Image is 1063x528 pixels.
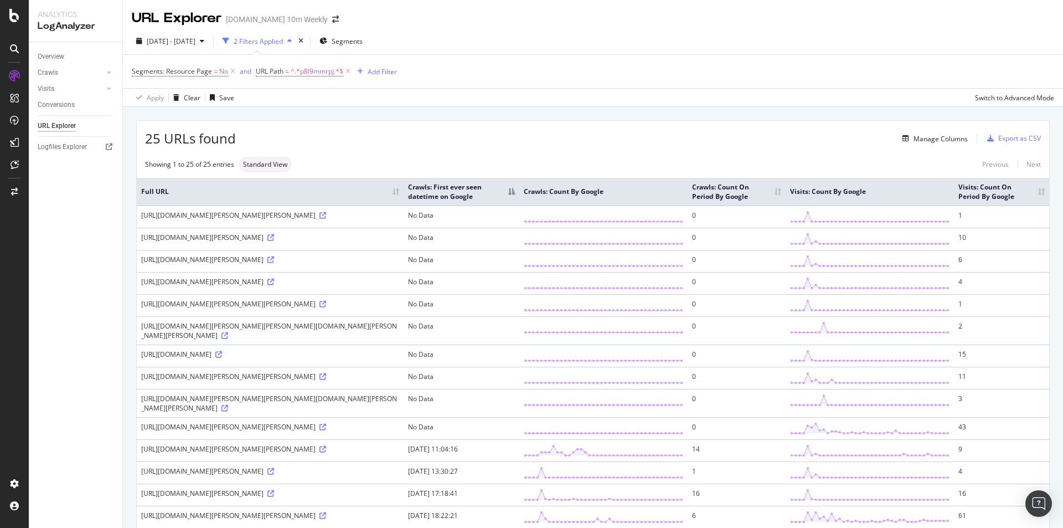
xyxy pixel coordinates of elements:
[954,506,1049,528] td: 61
[998,134,1041,143] div: Export as CSV
[141,277,399,286] div: [URL][DOMAIN_NAME][PERSON_NAME]
[688,367,786,389] td: 0
[291,64,343,79] span: ^.*p8l9mmrpj.*$
[688,439,786,462] td: 14
[688,178,786,206] th: Crawls: Count On Period By Google: activate to sort column ascending
[219,93,234,102] div: Save
[368,67,397,76] div: Add Filter
[38,141,115,153] a: Logfiles Explorer
[205,89,234,106] button: Save
[141,511,399,520] div: [URL][DOMAIN_NAME][PERSON_NAME][PERSON_NAME]
[141,489,399,498] div: [URL][DOMAIN_NAME][PERSON_NAME]
[38,83,104,95] a: Visits
[141,211,399,220] div: [URL][DOMAIN_NAME][PERSON_NAME][PERSON_NAME]
[147,37,195,46] span: [DATE] - [DATE]
[218,32,296,50] button: 2 Filters Applied
[404,484,519,506] td: [DATE] 17:18:41
[38,141,87,153] div: Logfiles Explorer
[147,93,164,102] div: Apply
[38,120,76,132] div: URL Explorer
[688,272,786,294] td: 0
[239,157,292,172] div: neutral label
[954,439,1049,462] td: 9
[256,66,283,76] span: URL Path
[404,417,519,439] td: No Data
[315,32,367,50] button: Segments
[983,130,1041,147] button: Export as CSV
[38,20,113,33] div: LogAnalyzer
[141,299,399,309] div: [URL][DOMAIN_NAME][PERSON_NAME][PERSON_NAME]
[898,132,968,145] button: Manage Columns
[353,65,397,78] button: Add Filter
[954,345,1049,367] td: 15
[688,228,786,250] td: 0
[141,255,399,264] div: [URL][DOMAIN_NAME][PERSON_NAME]
[184,93,200,102] div: Clear
[404,506,519,528] td: [DATE] 18:22:21
[954,462,1049,484] td: 4
[688,294,786,316] td: 0
[226,14,328,25] div: [DOMAIN_NAME] 10m Weekly
[954,294,1049,316] td: 1
[954,417,1049,439] td: 43
[141,233,399,242] div: [URL][DOMAIN_NAME][PERSON_NAME]
[38,99,115,111] a: Conversions
[404,316,519,345] td: No Data
[786,178,954,206] th: Visits: Count By Google
[404,206,519,228] td: No Data
[971,89,1054,106] button: Switch to Advanced Mode
[954,316,1049,345] td: 2
[1025,490,1052,517] div: Open Intercom Messenger
[404,367,519,389] td: No Data
[519,178,688,206] th: Crawls: Count By Google
[137,178,404,206] th: Full URL: activate to sort column ascending
[219,64,228,79] span: No
[38,67,58,79] div: Crawls
[404,272,519,294] td: No Data
[132,32,209,50] button: [DATE] - [DATE]
[688,206,786,228] td: 0
[404,462,519,484] td: [DATE] 13:30:27
[38,120,115,132] a: URL Explorer
[404,228,519,250] td: No Data
[214,66,218,76] span: =
[243,161,287,168] span: Standard View
[688,417,786,439] td: 0
[975,93,1054,102] div: Switch to Advanced Mode
[132,66,212,76] span: Segments: Resource Page
[954,367,1049,389] td: 11
[954,272,1049,294] td: 4
[141,372,399,381] div: [URL][DOMAIN_NAME][PERSON_NAME][PERSON_NAME]
[688,316,786,345] td: 0
[141,394,399,413] div: [URL][DOMAIN_NAME][PERSON_NAME][PERSON_NAME][DOMAIN_NAME][PERSON_NAME][PERSON_NAME]
[141,350,399,359] div: [URL][DOMAIN_NAME]
[141,444,399,454] div: [URL][DOMAIN_NAME][PERSON_NAME][PERSON_NAME]
[954,389,1049,417] td: 3
[38,99,75,111] div: Conversions
[141,321,399,340] div: [URL][DOMAIN_NAME][PERSON_NAME][PERSON_NAME][DOMAIN_NAME][PERSON_NAME][PERSON_NAME]
[38,51,64,63] div: Overview
[132,9,221,28] div: URL Explorer
[38,67,104,79] a: Crawls
[914,134,968,143] div: Manage Columns
[38,51,115,63] a: Overview
[296,35,306,47] div: times
[404,345,519,367] td: No Data
[404,439,519,462] td: [DATE] 11:04:16
[404,250,519,272] td: No Data
[332,16,339,23] div: arrow-right-arrow-left
[688,462,786,484] td: 1
[132,89,164,106] button: Apply
[688,345,786,367] td: 0
[145,129,236,148] span: 25 URLs found
[954,228,1049,250] td: 10
[688,484,786,506] td: 16
[145,160,234,169] div: Showing 1 to 25 of 25 entries
[404,294,519,316] td: No Data
[141,422,399,432] div: [URL][DOMAIN_NAME][PERSON_NAME][PERSON_NAME]
[688,250,786,272] td: 0
[240,66,251,76] button: and
[688,389,786,417] td: 0
[332,37,363,46] span: Segments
